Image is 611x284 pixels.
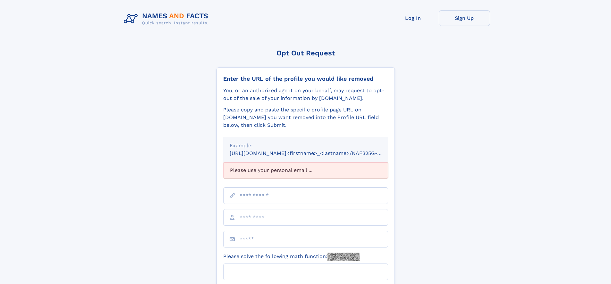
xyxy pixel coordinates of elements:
div: Example: [230,142,382,150]
div: You, or an authorized agent on your behalf, may request to opt-out of the sale of your informatio... [223,87,388,102]
div: Please use your personal email ... [223,162,388,178]
a: Log In [387,10,439,26]
img: Logo Names and Facts [121,10,214,28]
a: Sign Up [439,10,490,26]
small: [URL][DOMAIN_NAME]<firstname>_<lastname>/NAF325G-xxxxxxxx [230,150,400,156]
div: Enter the URL of the profile you would like removed [223,75,388,82]
label: Please solve the following math function: [223,253,360,261]
div: Opt Out Request [216,49,395,57]
div: Please copy and paste the specific profile page URL on [DOMAIN_NAME] you want removed into the Pr... [223,106,388,129]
